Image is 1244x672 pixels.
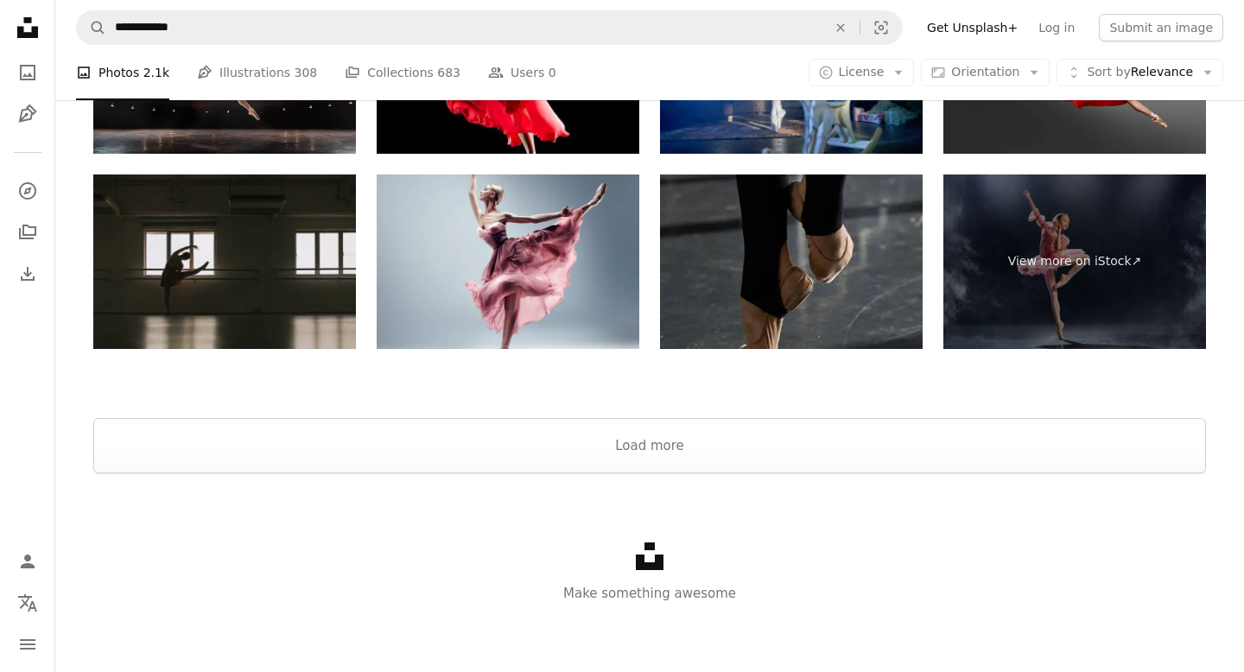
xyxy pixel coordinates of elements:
a: View more on iStock↗ [943,174,1206,350]
a: Download History [10,257,45,291]
span: Sort by [1087,65,1130,79]
a: Photos [10,55,45,90]
span: 683 [437,63,460,82]
span: 0 [549,63,556,82]
a: Log in [1028,14,1085,41]
a: Get Unsplash+ [917,14,1028,41]
span: License [839,65,885,79]
button: Search Unsplash [77,11,106,44]
img: in silhouette asian chinese teenage girl practicing ballet dance raise her leg on barre in the st... [93,174,356,350]
button: Visual search [860,11,902,44]
button: Load more [93,418,1206,473]
a: Log in / Sign up [10,544,45,579]
p: Make something awesome [55,583,1244,604]
a: Home — Unsplash [10,10,45,48]
span: 308 [295,63,318,82]
img: Ballerina in Pink Chiffon Dress jumping Split. Ballet Dancer in Silk Gown Pointe Shoes. Graceful ... [377,174,639,350]
button: Submit an image [1099,14,1223,41]
button: Orientation [921,59,1050,86]
a: Illustrations 308 [197,45,317,100]
a: Explore [10,174,45,208]
a: Illustrations [10,97,45,131]
button: Sort byRelevance [1057,59,1223,86]
form: Find visuals sitewide [76,10,903,45]
button: Language [10,586,45,620]
span: Relevance [1087,64,1193,81]
a: Users 0 [488,45,556,100]
span: Orientation [951,65,1019,79]
a: Collections [10,215,45,250]
img: Feet of a professional ballet dancer in a warm-up before rehearsal [660,174,923,350]
button: License [809,59,915,86]
button: Clear [822,11,860,44]
a: Collections 683 [345,45,460,100]
button: Menu [10,627,45,662]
